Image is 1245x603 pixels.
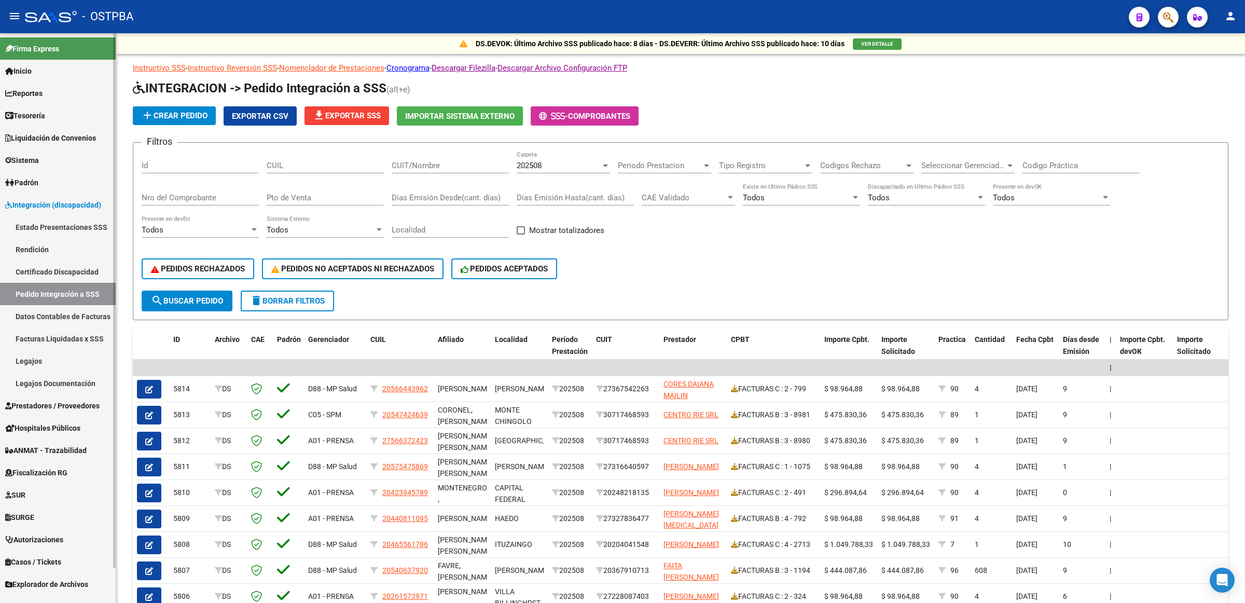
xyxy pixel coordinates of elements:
[975,410,979,419] span: 1
[141,111,208,120] span: Crear Pedido
[304,328,366,374] datatable-header-cell: Gerenciador
[308,540,357,549] span: D88 - MP Salud
[824,592,863,600] span: $ 98.964,88
[1110,335,1112,344] span: |
[531,106,639,126] button: -Comprobantes
[173,409,206,421] div: 5813
[438,561,493,582] span: FAVRE, [PERSON_NAME]
[731,335,750,344] span: CPBT
[1016,488,1037,497] span: [DATE]
[1059,328,1105,374] datatable-header-cell: Días desde Emisión
[824,410,867,419] span: $ 475.830,36
[552,335,588,355] span: Período Prestación
[727,328,820,374] datatable-header-cell: CPBT
[262,258,444,279] button: PEDIDOS NO ACEPTADOS NI RECHAZADOS
[5,199,101,211] span: Integración (discapacidad)
[279,63,384,73] a: Nomenclador de Prestaciones
[1110,514,1111,523] span: |
[596,565,655,577] div: 20367910713
[731,565,816,577] div: FACTURAS B : 3 - 1194
[382,410,428,419] span: 20547424639
[950,385,959,393] span: 90
[5,132,96,144] span: Liquidación de Convenios
[5,534,63,545] span: Autorizaciones
[663,335,696,344] span: Prestador
[370,335,386,344] span: CUIL
[592,328,659,374] datatable-header-cell: CUIT
[273,328,304,374] datatable-header-cell: Padrón
[1110,566,1111,574] span: |
[552,435,588,447] div: 202508
[382,488,428,497] span: 20423945789
[618,161,702,170] span: Periodo Prestacion
[495,335,528,344] span: Localidad
[1063,514,1067,523] span: 9
[173,565,206,577] div: 5807
[5,65,32,77] span: Inicio
[173,383,206,395] div: 5814
[824,514,863,523] span: $ 98.964,88
[1224,10,1237,22] mat-icon: person
[215,435,243,447] div: DS
[1063,488,1067,497] span: 0
[133,106,216,125] button: Crear Pedido
[495,540,532,549] span: ITUZAINGO
[596,513,655,525] div: 27327836477
[308,592,354,600] span: A01 - PRENSA
[881,462,920,471] span: $ 98.964,88
[663,510,719,530] span: [PERSON_NAME][MEDICAL_DATA]
[151,294,163,307] mat-icon: search
[386,85,410,94] span: (alt+e)
[731,409,816,421] div: FACTURAS B : 3 - 8981
[405,112,515,121] span: Importar Sistema Externo
[133,62,1228,74] p: - - - - -
[232,112,288,121] span: Exportar CSV
[215,383,243,395] div: DS
[975,566,987,574] span: 608
[438,458,495,478] span: [PERSON_NAME], [PERSON_NAME]
[366,328,434,374] datatable-header-cell: CUIL
[881,514,920,523] span: $ 98.964,88
[308,488,354,497] span: A01 - PRENSA
[552,409,588,421] div: 202508
[271,264,434,273] span: PEDIDOS NO ACEPTADOS NI RECHAZADOS
[215,487,243,499] div: DS
[820,161,904,170] span: Codigos Rechazo
[308,514,354,523] span: A01 - PRENSA
[663,436,718,445] span: CENTRO RIE SRL
[1063,592,1067,600] span: 6
[5,400,100,412] span: Prestadores / Proveedores
[596,591,655,602] div: 27228087403
[382,592,428,600] span: 20261573971
[1063,335,1099,355] span: Días desde Emisión
[497,63,627,73] a: Descargar Archivo Configuración FTP
[552,383,588,395] div: 202508
[461,264,548,273] span: PEDIDOS ACEPTADOS
[173,591,206,602] div: 5806
[659,328,727,374] datatable-header-cell: Prestador
[308,385,357,393] span: D88 - MP Salud
[277,335,301,344] span: Padrón
[382,462,428,471] span: 20575475869
[975,335,1005,344] span: Cantidad
[663,561,719,582] span: FAITA [PERSON_NAME]
[596,435,655,447] div: 30717468593
[215,409,243,421] div: DS
[950,462,959,471] span: 90
[495,436,565,445] span: [GEOGRAPHIC_DATA]
[438,406,493,426] span: CORONEL, [PERSON_NAME]
[881,592,920,600] span: $ 98.964,88
[382,514,428,523] span: 20440811095
[438,432,495,452] span: [PERSON_NAME], [PERSON_NAME]
[308,436,354,445] span: A01 - PRENSA
[596,383,655,395] div: 27367542263
[877,328,934,374] datatable-header-cell: Importe Solicitado
[1110,436,1111,445] span: |
[921,161,1005,170] span: Seleccionar Gerenciador
[5,110,45,121] span: Tesorería
[552,565,588,577] div: 202508
[824,335,869,344] span: Importe Cpbt.
[1120,335,1165,355] span: Importe Cpbt. devOK
[491,328,548,374] datatable-header-cell: Localidad
[241,291,334,311] button: Borrar Filtros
